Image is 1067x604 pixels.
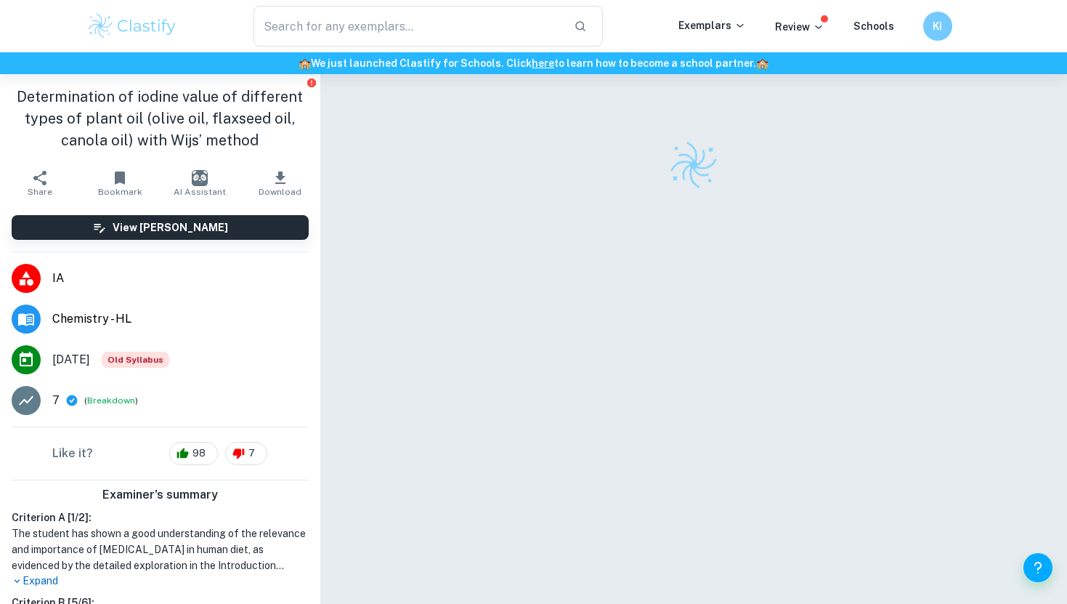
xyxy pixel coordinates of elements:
[52,270,309,287] span: IA
[52,392,60,409] p: 7
[12,215,309,240] button: View [PERSON_NAME]
[775,19,824,35] p: Review
[84,394,138,408] span: ( )
[169,442,218,465] div: 98
[12,526,309,573] h1: The student has shown a good understanding of the relevance and importance of [MEDICAL_DATA] in h...
[299,57,311,69] span: 🏫
[28,187,52,197] span: Share
[80,163,160,204] button: Bookmark
[12,86,309,151] h1: Determination of iodine value of different types of plant oil (olive oil, flaxseed oil, canola oi...
[678,17,746,33] p: Exemplars
[87,394,135,407] button: Breakdown
[113,220,228,235] h6: View [PERSON_NAME]
[259,187,301,197] span: Download
[756,57,768,69] span: 🏫
[307,77,317,88] button: Report issue
[668,139,720,191] img: Clastify logo
[853,20,894,32] a: Schools
[192,170,208,186] img: AI Assistant
[184,446,214,461] span: 98
[240,163,320,204] button: Download
[532,57,554,69] a: here
[923,12,952,41] button: KI
[1023,553,1052,582] button: Help and Feedback
[225,442,267,465] div: 7
[52,310,309,328] span: Chemistry - HL
[929,18,946,34] h6: KI
[253,6,563,47] input: Search for any exemplars...
[3,55,1064,71] h6: We just launched Clastify for Schools. Click to learn how to become a school partner.
[6,486,315,504] h6: Examiner's summary
[86,12,179,41] img: Clastify logo
[12,510,309,526] h6: Criterion A [ 1 / 2 ]:
[98,187,142,197] span: Bookmark
[52,351,90,369] span: [DATE]
[102,352,169,368] span: Old Syllabus
[240,446,263,461] span: 7
[160,163,240,204] button: AI Assistant
[12,573,309,589] p: Expand
[102,352,169,368] div: Starting from the May 2025 session, the Chemistry IA requirements have changed. It's OK to refer ...
[52,445,93,462] h6: Like it?
[174,187,226,197] span: AI Assistant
